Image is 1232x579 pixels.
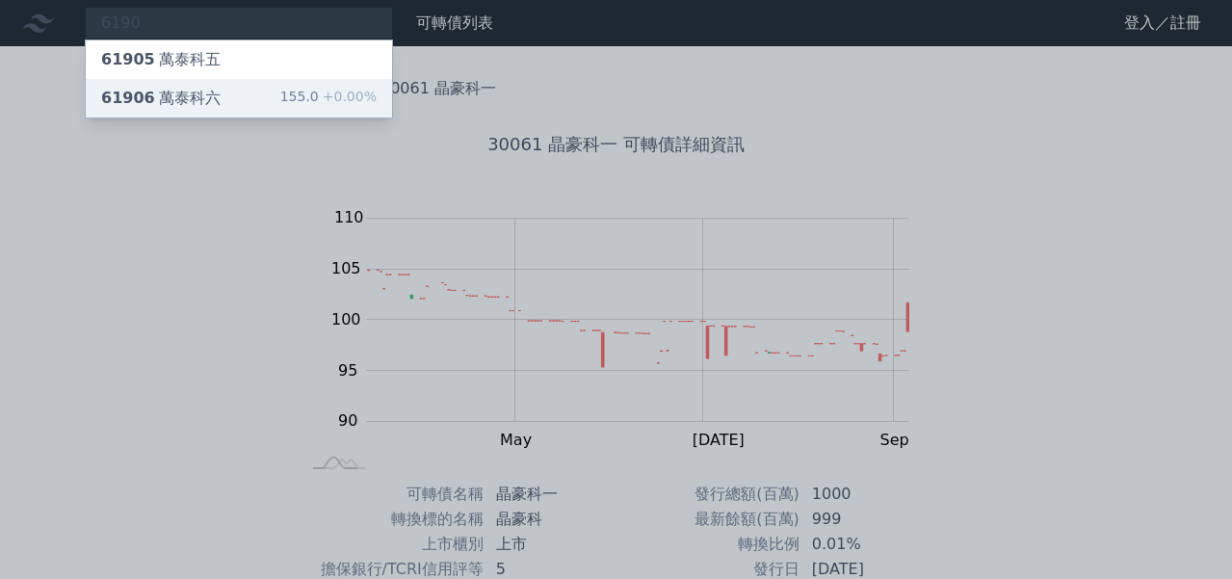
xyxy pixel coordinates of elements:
[101,89,155,107] span: 61906
[101,48,221,71] div: 萬泰科五
[86,40,392,79] a: 61905萬泰科五
[86,79,392,118] a: 61906萬泰科六 155.0+0.00%
[101,50,155,68] span: 61905
[319,89,377,104] span: +0.00%
[280,87,377,110] div: 155.0
[101,87,221,110] div: 萬泰科六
